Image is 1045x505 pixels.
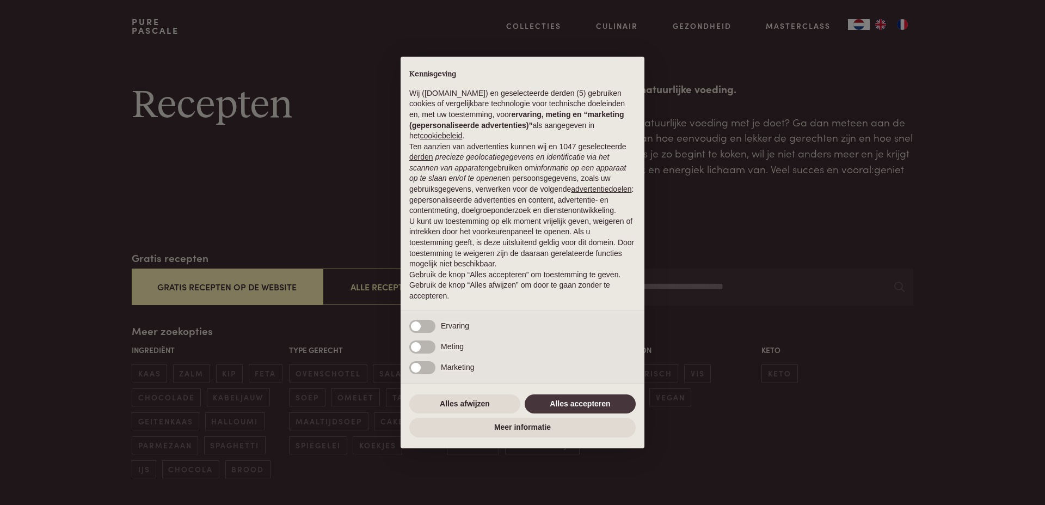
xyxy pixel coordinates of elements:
[409,152,433,163] button: derden
[409,110,624,130] strong: ervaring, meting en “marketing (gepersonaliseerde advertenties)”
[409,163,626,183] em: informatie op een apparaat op te slaan en/of te openen
[441,342,464,351] span: Meting
[409,270,636,302] p: Gebruik de knop “Alles accepteren” om toestemming te geven. Gebruik de knop “Alles afwijzen” om d...
[409,142,636,216] p: Ten aanzien van advertenties kunnen wij en 1047 geselecteerde gebruiken om en persoonsgegevens, z...
[409,216,636,270] p: U kunt uw toestemming op elk moment vrijelijk geven, weigeren of intrekken door het voorkeurenpan...
[420,131,462,140] a: cookiebeleid
[571,184,631,195] button: advertentiedoelen
[525,394,636,414] button: Alles accepteren
[441,321,469,330] span: Ervaring
[441,363,474,372] span: Marketing
[409,70,636,80] h2: Kennisgeving
[409,418,636,437] button: Meer informatie
[409,88,636,142] p: Wij ([DOMAIN_NAME]) en geselecteerde derden (5) gebruiken cookies of vergelijkbare technologie vo...
[409,394,520,414] button: Alles afwijzen
[409,153,609,172] em: precieze geolocatiegegevens en identificatie via het scannen van apparaten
